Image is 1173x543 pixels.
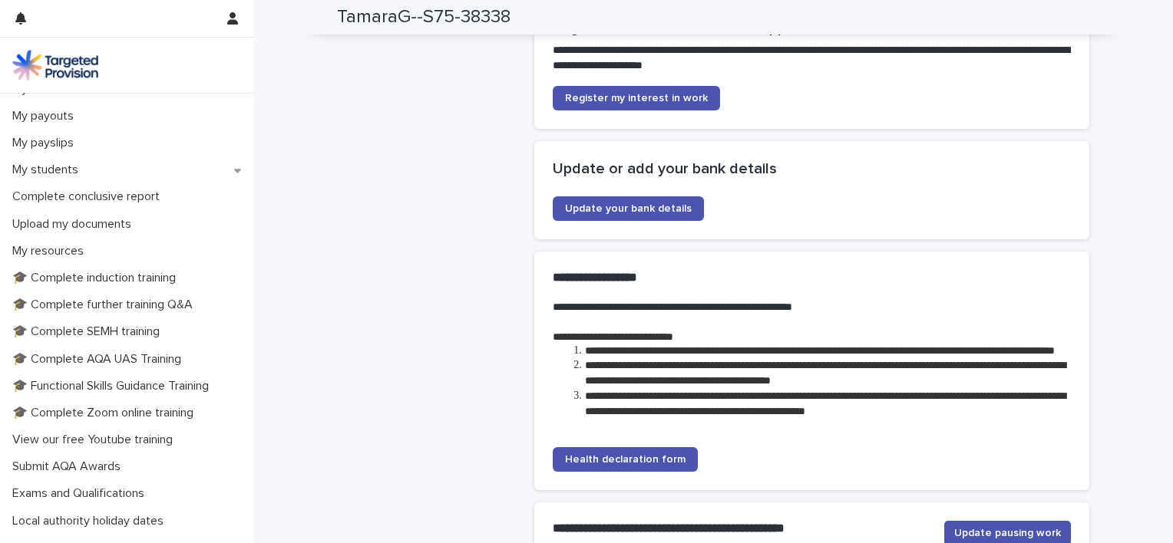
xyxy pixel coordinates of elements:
p: 🎓 Complete further training Q&A [6,298,205,312]
span: Health declaration form [565,454,686,465]
img: M5nRWzHhSzIhMunXDL62 [12,50,98,81]
a: Register my interest in work [553,86,720,110]
a: Update your bank details [553,196,704,221]
p: Submit AQA Awards [6,459,133,474]
span: Register my interest in work [565,93,708,104]
p: Complete conclusive report [6,189,172,204]
p: My payouts [6,109,86,123]
span: Update pausing work [954,525,1061,541]
p: 🎓 Complete induction training [6,271,188,285]
p: 🎓 Functional Skills Guidance Training [6,379,221,393]
p: Local authority holiday dates [6,514,176,528]
p: My payslips [6,136,86,150]
p: My resources [6,244,96,258]
p: 🎓 Complete SEMH training [6,324,172,339]
p: View our free Youtube training [6,433,185,447]
p: 🎓 Complete AQA UAS Training [6,352,193,367]
p: Upload my documents [6,217,144,232]
p: My students [6,163,91,177]
p: Exams and Qualifications [6,486,157,501]
span: Update your bank details [565,203,692,214]
h2: Update or add your bank details [553,160,1071,178]
h2: TamaraG--S75-38338 [337,6,511,28]
p: 🎓 Complete Zoom online training [6,406,206,420]
a: Health declaration form [553,447,698,472]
